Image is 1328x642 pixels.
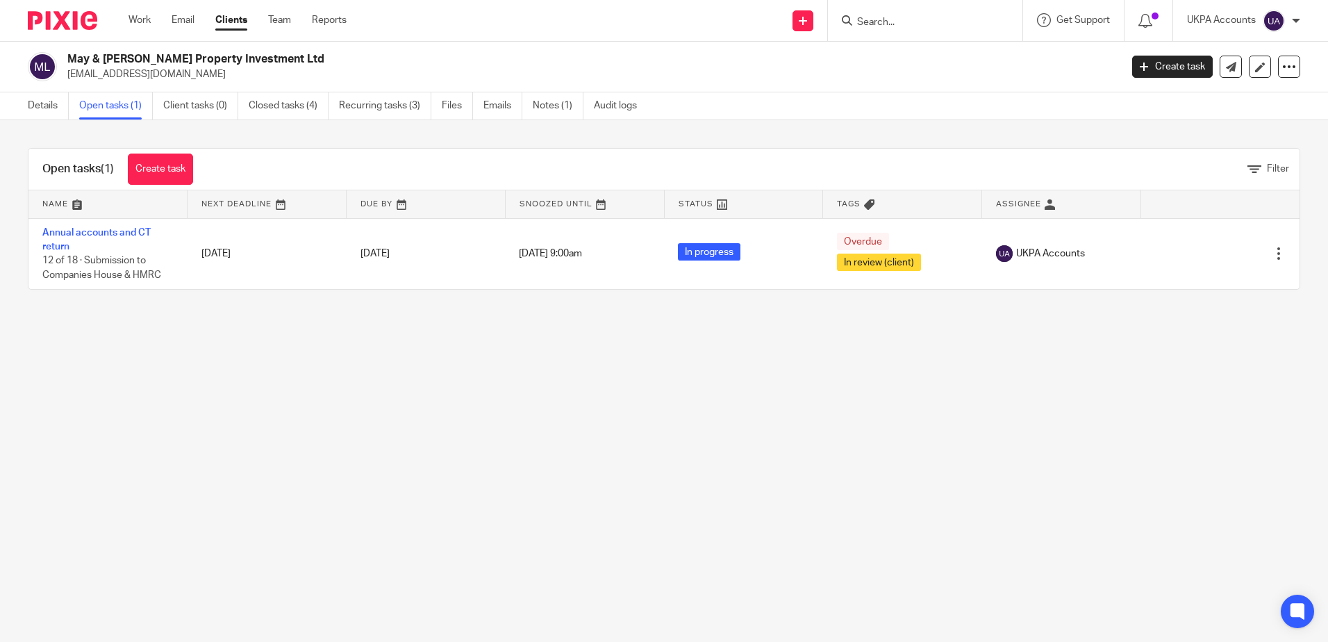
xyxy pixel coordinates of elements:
[856,17,981,29] input: Search
[996,245,1013,262] img: svg%3E
[42,162,114,176] h1: Open tasks
[67,52,902,67] h2: May & [PERSON_NAME] Property Investment Ltd
[163,92,238,120] a: Client tasks (0)
[679,200,713,208] span: Status
[678,243,740,261] span: In progress
[520,200,592,208] span: Snoozed Until
[128,154,193,185] a: Create task
[172,13,194,27] a: Email
[483,92,522,120] a: Emails
[594,92,647,120] a: Audit logs
[1267,164,1289,174] span: Filter
[28,52,57,81] img: svg%3E
[215,13,247,27] a: Clients
[79,92,153,120] a: Open tasks (1)
[42,228,151,252] a: Annual accounts and CT return
[533,92,583,120] a: Notes (1)
[101,163,114,174] span: (1)
[837,254,921,271] span: In review (client)
[1132,56,1213,78] a: Create task
[249,92,329,120] a: Closed tasks (4)
[360,249,390,258] span: [DATE]
[128,13,151,27] a: Work
[837,200,861,208] span: Tags
[519,249,582,258] span: [DATE] 9:00am
[188,218,347,289] td: [DATE]
[67,67,1111,81] p: [EMAIL_ADDRESS][DOMAIN_NAME]
[1056,15,1110,25] span: Get Support
[42,256,161,280] span: 12 of 18 · Submission to Companies House & HMRC
[1263,10,1285,32] img: svg%3E
[268,13,291,27] a: Team
[837,233,889,250] span: Overdue
[339,92,431,120] a: Recurring tasks (3)
[28,11,97,30] img: Pixie
[28,92,69,120] a: Details
[442,92,473,120] a: Files
[1187,13,1256,27] p: UKPA Accounts
[1016,247,1085,261] span: UKPA Accounts
[312,13,347,27] a: Reports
